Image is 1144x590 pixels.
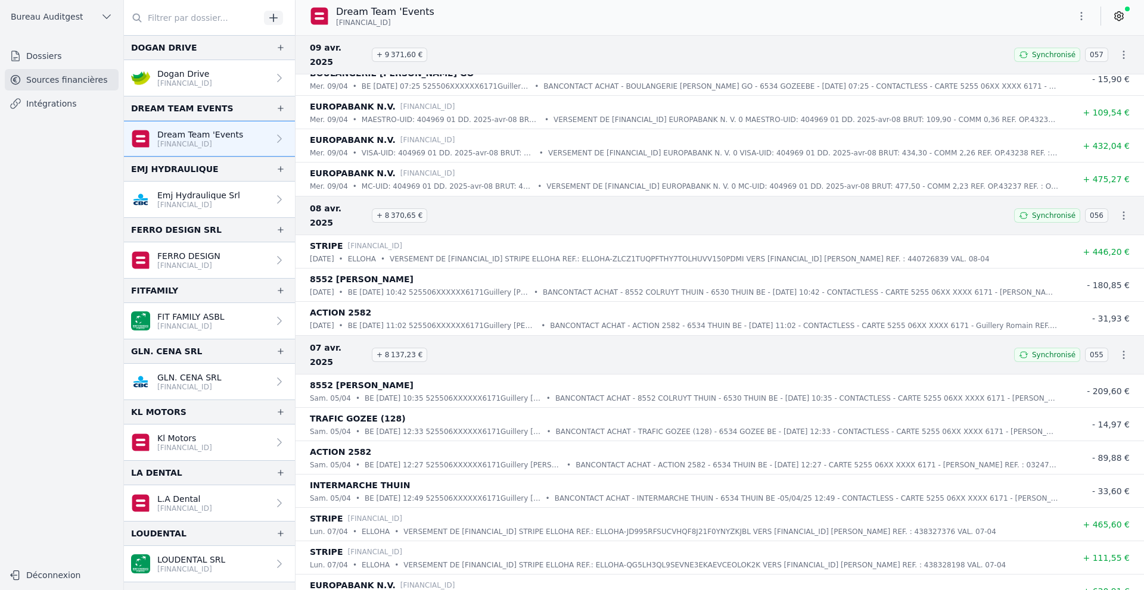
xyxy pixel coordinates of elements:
[1083,108,1130,117] span: + 109,54 €
[403,526,996,538] p: VERSEMENT DE [FINANCIAL_ID] STRIPE ELLOHA REF.: ELLOHA-JD995RFSUCVHQF8J21F0YNYZKJBL VERS [FINANCI...
[124,485,295,521] a: L.A Dental [FINANCIAL_ID]
[353,180,357,192] div: •
[545,114,549,126] div: •
[310,378,414,392] p: 8552 [PERSON_NAME]
[131,466,182,480] div: LA DENTAL
[348,253,376,265] p: ELLOHA
[1085,208,1108,223] span: 056
[310,545,343,559] p: STRIPE
[356,459,360,471] div: •
[157,504,212,513] p: [FINANCIAL_ID]
[131,223,222,237] div: FERRO DESIGN SRL
[5,69,119,90] a: Sources financières
[1032,211,1075,220] span: Synchronisé
[131,311,150,330] img: BNP_BE_BUSINESS_GEBABEBB.png
[1092,453,1130,463] span: - 89,88 €
[400,167,455,179] p: [FINANCIAL_ID]
[1092,314,1130,323] span: - 31,93 €
[5,566,119,585] button: Déconnexion
[353,114,357,126] div: •
[372,48,427,62] span: + 9 371,60 €
[1087,280,1130,290] span: - 180,85 €
[310,320,334,332] p: [DATE]
[400,101,455,113] p: [FINANCIAL_ID]
[381,253,385,265] div: •
[336,18,391,27] span: [FINANCIAL_ID]
[537,180,542,192] div: •
[362,180,533,192] p: MC-UID: 404969 01 DD. 2025-avr-08 BRUT: 477,50 - COMM 2,23 REF.OP.43237
[124,121,295,157] a: Dream Team 'Events [FINANCIAL_ID]
[1083,520,1130,529] span: + 465,60 €
[555,492,1058,504] p: BANCONTACT ACHAT - INTERMARCHE THUIN - 6534 THUIN BE -05/04/25 12:49 - CONTACTLESS - CARTE 5255 0...
[1085,348,1108,362] span: 055
[157,129,243,141] p: Dream Team 'Events
[131,251,150,270] img: belfius.png
[365,426,542,438] p: BE [DATE] 12:33 525506XXXXXX6171Guillery [PERSON_NAME]
[353,559,357,571] div: •
[124,364,295,399] a: GLN. CENA SRL [FINANCIAL_ID]
[124,182,295,217] a: Emj Hydraulique Srl [FINANCIAL_ID]
[353,80,357,92] div: •
[1092,74,1130,84] span: - 15,90 €
[310,492,351,504] p: sam. 05/04
[310,201,367,230] span: 08 avr. 2025
[372,348,427,362] span: + 8 137,23 €
[372,208,427,223] span: + 8 370,65 €
[157,68,212,80] p: Dogan Drive
[362,559,390,571] p: ELLOHA
[124,60,295,96] a: Dogan Drive [FINANCIAL_ID]
[1032,350,1075,360] span: Synchronisé
[310,392,351,404] p: sam. 05/04
[362,147,534,159] p: VISA-UID: 404969 01 DD. 2025-avr-08 BRUT: 434,30 - COMM 2,26 REF.OP.43238
[356,426,360,438] div: •
[310,526,348,538] p: lun. 07/04
[157,311,225,323] p: FIT FAMILY ASBL
[1092,486,1130,496] span: - 33,60 €
[310,411,406,426] p: TRAFIC GOZEE (128)
[534,80,539,92] div: •
[124,546,295,582] a: LOUDENTAL SRL [FINANCIAL_ID]
[310,7,329,26] img: belfius.png
[336,5,434,19] p: Dream Team 'Events
[157,189,240,201] p: Emj Hydraulique Srl
[157,554,225,566] p: LOUDENTAL SRL
[157,443,212,452] p: [FINANCIAL_ID]
[131,68,150,88] img: crelan.png
[546,392,551,404] div: •
[362,114,540,126] p: MAESTRO-UID: 404969 01 DD. 2025-avr-08 BRUT: 109,90 - COMM 0,36 REF.OP.43236
[131,162,219,176] div: EMJ HYDRAULIQUE
[310,286,334,298] p: [DATE]
[555,392,1058,404] p: BANCONTACT ACHAT - 8552 COLRUYT THUIN - 6530 THUIN BE - [DATE] 10:35 - CONTACTLESS - CARTE 5255 0...
[1087,386,1130,396] span: - 209,60 €
[546,180,1058,192] p: VERSEMENT DE [FINANCIAL_ID] EUROPABANK N. V. 0 MC-UID: 404969 01 DD. 2025-avr-08 BRUT: 477,50 - C...
[131,372,150,391] img: CBC_CREGBEBB.png
[310,445,371,459] p: ACTION 2582
[11,11,83,23] span: Bureau Auditgest
[131,129,150,148] img: belfius.png
[556,426,1058,438] p: BANCONTACT ACHAT - TRAFIC GOZEE (128) - 6534 GOZEE BE - [DATE] 12:33 - CONTACTLESS - CARTE 5255 0...
[310,166,396,180] p: EUROPABANK N.V.
[131,554,150,573] img: BNP_BE_BUSINESS_GEBABEBB.png
[348,320,537,332] p: BE [DATE] 11:02 525506XXXXXX6171Guillery [PERSON_NAME]
[390,253,990,265] p: VERSEMENT DE [FINANCIAL_ID] STRIPE ELLOHA REF.: ELLOHA-ZLCZ1TUQPFTHY7TOLHUVV150PDMI VERS [FINANCI...
[362,80,530,92] p: BE [DATE] 07:25 525506XXXXXX6171Guillery [PERSON_NAME]
[157,139,243,149] p: [FINANCIAL_ID]
[356,392,360,404] div: •
[310,272,414,286] p: 8552 [PERSON_NAME]
[157,321,225,331] p: [FINANCIAL_ID]
[1083,553,1130,563] span: + 111,55 €
[365,492,541,504] p: BE [DATE] 12:49 525506XXXXXX6171Guillery [PERSON_NAME]
[131,40,197,55] div: DOGAN DRIVE
[1083,141,1130,151] span: + 432,04 €
[310,147,348,159] p: mer. 09/04
[567,459,571,471] div: •
[548,147,1058,159] p: VERSEMENT DE [FINANCIAL_ID] EUROPABANK N. V. 0 VISA-UID: 404969 01 DD. 2025-avr-08 BRUT: 434,30 -...
[157,493,212,505] p: L.A Dental
[339,253,343,265] div: •
[1083,174,1130,184] span: + 475,27 €
[1032,50,1075,60] span: Synchronisé
[310,99,396,114] p: EUROPABANK N.V.
[356,492,360,504] div: •
[157,564,225,574] p: [FINANCIAL_ID]
[131,494,150,513] img: belfius.png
